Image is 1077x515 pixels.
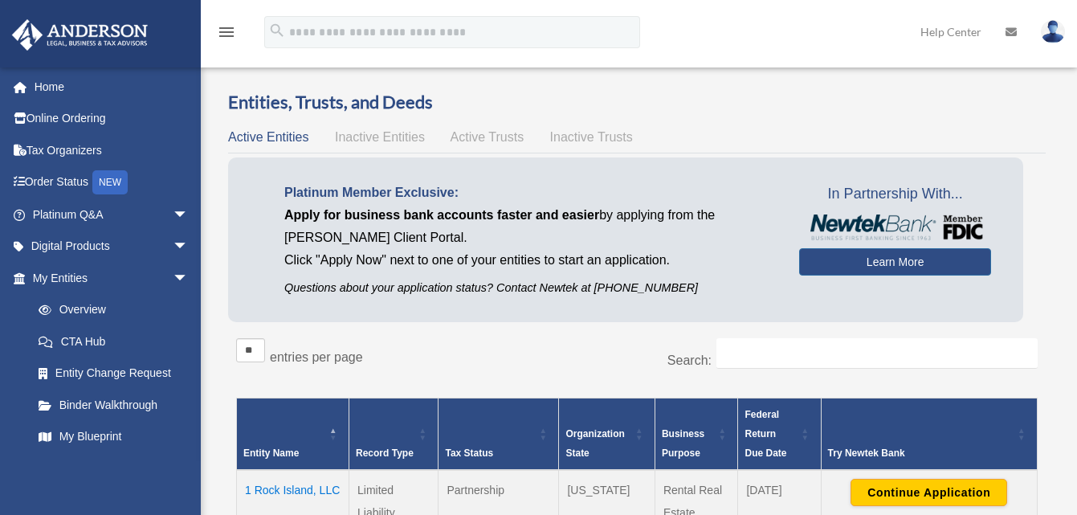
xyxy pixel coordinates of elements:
span: Entity Name [243,448,299,459]
i: menu [217,22,236,42]
th: Business Purpose: Activate to sort [655,398,738,470]
a: Home [11,71,213,103]
a: Learn More [799,248,991,276]
span: arrow_drop_down [173,231,205,264]
span: Inactive Entities [335,130,425,144]
p: by applying from the [PERSON_NAME] Client Portal. [284,204,775,249]
span: In Partnership With... [799,182,991,207]
p: Questions about your application status? Contact Newtek at [PHONE_NUMBER] [284,278,775,298]
a: My Entitiesarrow_drop_down [11,262,205,294]
img: Anderson Advisors Platinum Portal [7,19,153,51]
th: Organization State: Activate to sort [559,398,655,470]
th: Entity Name: Activate to invert sorting [237,398,349,470]
a: Tax Due Dates [22,452,205,484]
div: Try Newtek Bank [828,443,1013,463]
span: Active Entities [228,130,308,144]
th: Record Type: Activate to sort [349,398,439,470]
span: Inactive Trusts [550,130,633,144]
span: Organization State [565,428,624,459]
img: NewtekBankLogoSM.png [807,215,983,240]
span: Federal Return Due Date [745,409,786,459]
span: arrow_drop_down [173,198,205,231]
span: Business Purpose [662,428,704,459]
div: NEW [92,170,128,194]
th: Federal Return Due Date: Activate to sort [738,398,821,470]
th: Try Newtek Bank : Activate to sort [821,398,1037,470]
img: User Pic [1041,20,1065,43]
p: Platinum Member Exclusive: [284,182,775,204]
a: Binder Walkthrough [22,389,205,421]
label: entries per page [270,350,363,364]
span: Record Type [356,448,414,459]
button: Continue Application [851,479,1007,506]
a: CTA Hub [22,325,205,358]
span: arrow_drop_down [173,262,205,295]
a: Order StatusNEW [11,166,213,199]
span: Active Trusts [451,130,524,144]
a: Overview [22,294,197,326]
a: My Blueprint [22,421,205,453]
span: Apply for business bank accounts faster and easier [284,208,599,222]
a: Platinum Q&Aarrow_drop_down [11,198,213,231]
a: Online Ordering [11,103,213,135]
a: Digital Productsarrow_drop_down [11,231,213,263]
h3: Entities, Trusts, and Deeds [228,90,1046,115]
i: search [268,22,286,39]
a: menu [217,28,236,42]
a: Entity Change Request [22,358,205,390]
p: Click "Apply Now" next to one of your entities to start an application. [284,249,775,272]
span: Tax Status [445,448,493,459]
a: Tax Organizers [11,134,213,166]
label: Search: [667,354,712,367]
th: Tax Status: Activate to sort [439,398,559,470]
